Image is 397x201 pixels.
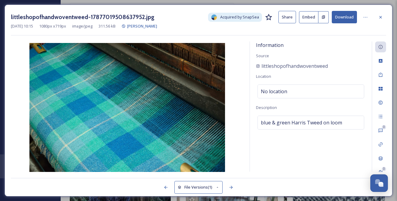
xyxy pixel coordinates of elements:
span: 1080 px x 719 px [39,23,66,29]
h3: littleshopofhandwoventweed-17877019508637952.jpg [11,13,154,21]
button: Embed [299,11,318,23]
button: File Versions(1) [174,181,223,193]
a: littleshopofhandwoventweed [256,62,328,70]
img: littleshopofhandwoventweed-17877019508637952.jpg [11,43,244,173]
span: blue & green Harris Tweed on loom [261,119,342,126]
span: Location [256,74,271,79]
span: [PERSON_NAME] [127,23,157,29]
span: [DATE] 10:15 [11,23,33,29]
div: 0 [382,167,386,171]
span: 311.56 kB [99,23,116,29]
span: image/jpeg [72,23,93,29]
img: snapsea-logo.png [211,14,217,20]
span: Acquired by SnapSea [220,14,259,20]
span: Information [256,42,284,48]
span: littleshopofhandwoventweed [261,62,328,70]
button: Download [332,11,357,23]
div: 0 [382,125,386,129]
span: No location [261,88,287,95]
button: Open Chat [370,174,388,192]
button: Share [278,11,296,23]
span: Source [256,53,269,58]
span: Description [256,105,277,110]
